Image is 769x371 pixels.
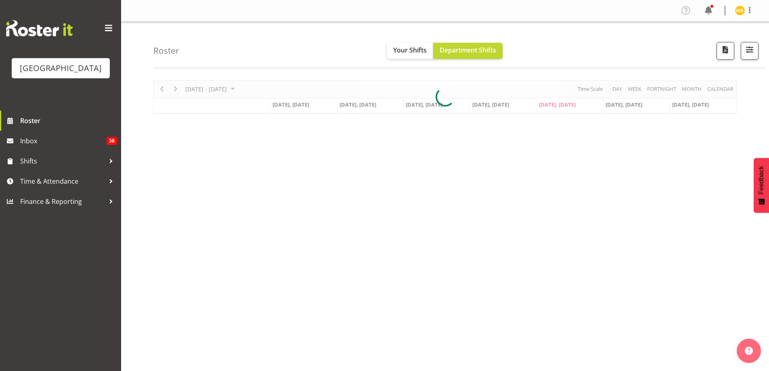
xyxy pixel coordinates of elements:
[107,137,117,145] span: 38
[20,175,105,187] span: Time & Attendance
[387,43,433,59] button: Your Shifts
[20,195,105,208] span: Finance & Reporting
[754,158,769,213] button: Feedback - Show survey
[20,62,102,74] div: [GEOGRAPHIC_DATA]
[433,43,503,59] button: Department Shifts
[735,6,745,15] img: michelle-bradbury9520.jpg
[153,46,179,55] h4: Roster
[758,166,765,194] span: Feedback
[745,347,753,355] img: help-xxl-2.png
[741,42,759,60] button: Filter Shifts
[440,46,496,54] span: Department Shifts
[20,135,107,147] span: Inbox
[20,155,105,167] span: Shifts
[717,42,734,60] button: Download a PDF of the roster according to the set date range.
[6,20,73,36] img: Rosterit website logo
[20,115,117,127] span: Roster
[393,46,427,54] span: Your Shifts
